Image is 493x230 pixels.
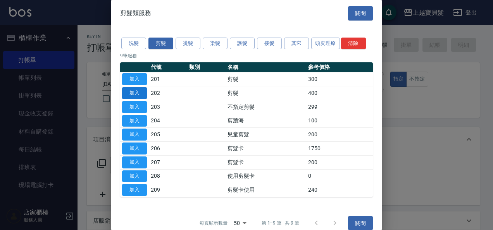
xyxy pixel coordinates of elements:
button: 頭皮理療 [311,38,340,50]
button: 護髮 [230,38,255,50]
td: 203 [149,100,187,114]
td: 208 [149,169,187,183]
td: 300 [306,72,373,86]
button: 染髮 [203,38,228,50]
td: 200 [306,155,373,169]
button: 加入 [122,156,147,168]
span: 剪髮類服務 [120,9,151,17]
td: 剪髮卡使用 [226,183,306,197]
p: 9 筆服務 [120,52,373,59]
td: 202 [149,86,187,100]
p: 每頁顯示數量 [200,220,228,227]
td: 201 [149,72,187,86]
td: 剪髮 [226,72,306,86]
td: 400 [306,86,373,100]
button: 加入 [122,170,147,182]
td: 200 [306,128,373,142]
td: 兒童剪髮 [226,128,306,142]
td: 剪髮卡 [226,142,306,156]
th: 名稱 [226,62,306,72]
th: 參考價格 [306,62,373,72]
td: 204 [149,114,187,128]
td: 剪瀏海 [226,114,306,128]
button: 加入 [122,73,147,85]
button: 剪髮 [148,38,173,50]
button: 加入 [122,115,147,127]
button: 加入 [122,129,147,141]
td: 不指定剪髮 [226,100,306,114]
button: 洗髮 [121,38,146,50]
td: 240 [306,183,373,197]
td: 使用剪髮卡 [226,169,306,183]
button: 接髮 [257,38,282,50]
td: 207 [149,155,187,169]
button: 加入 [122,142,147,154]
td: 299 [306,100,373,114]
button: 加入 [122,101,147,113]
button: 關閉 [348,6,373,21]
td: 0 [306,169,373,183]
td: 209 [149,183,187,197]
td: 剪髮 [226,86,306,100]
td: 1750 [306,142,373,156]
button: 清除 [341,38,366,50]
td: 100 [306,114,373,128]
button: 加入 [122,87,147,99]
p: 第 1–9 筆 共 9 筆 [262,220,299,227]
td: 剪髮卡 [226,155,306,169]
td: 205 [149,128,187,142]
button: 加入 [122,184,147,196]
th: 類別 [187,62,226,72]
td: 206 [149,142,187,156]
button: 其它 [284,38,309,50]
button: 燙髮 [176,38,200,50]
th: 代號 [149,62,187,72]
